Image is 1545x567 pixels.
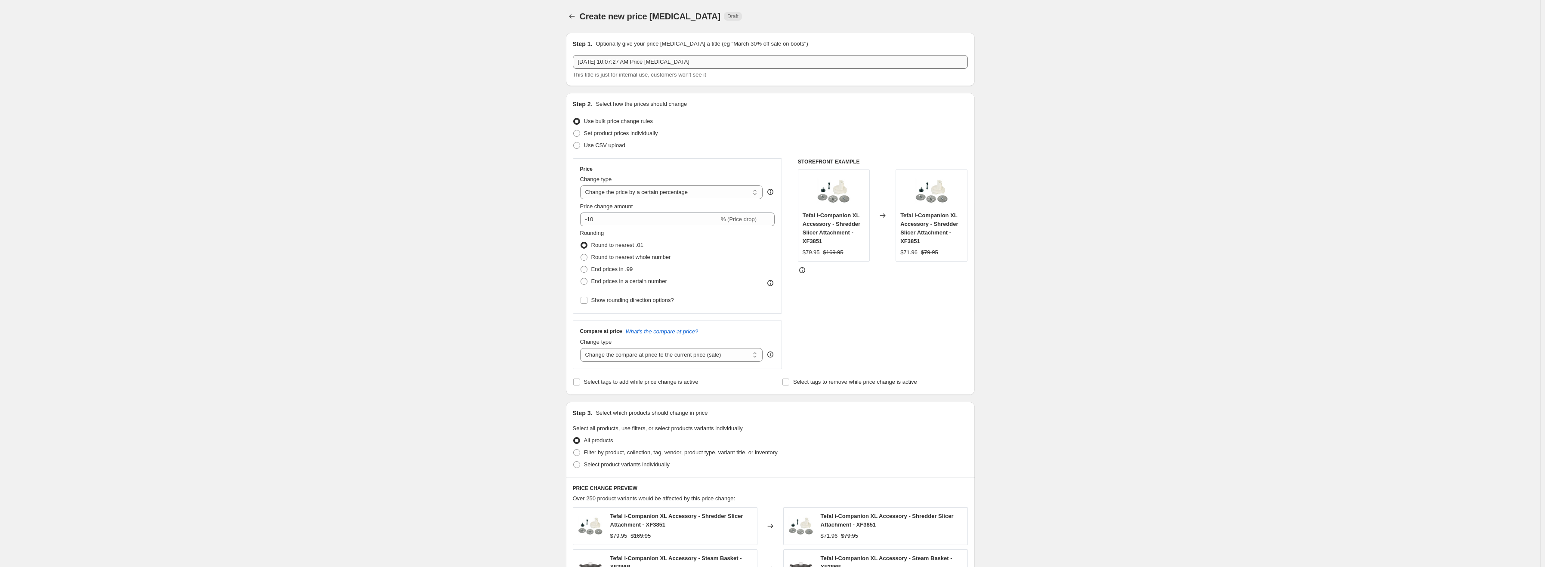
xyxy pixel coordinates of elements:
[816,174,851,209] img: TefalCuisineCompanionVegetableShredderAccessoryXF3851ProductImage1_80x.png
[727,13,739,20] span: Draft
[766,188,775,196] div: help
[610,513,743,528] span: Tefal i-Companion XL Accessory - Shredder Slicer Attachment - XF3851
[591,278,667,284] span: End prices in a certain number
[584,130,658,136] span: Set product prices individually
[766,350,775,359] div: help
[584,437,613,444] span: All products
[573,71,706,78] span: This title is just for internal use, customers won't see it
[566,10,578,22] button: Price change jobs
[580,176,612,182] span: Change type
[580,12,721,21] span: Create new price [MEDICAL_DATA]
[610,532,627,540] div: $79.95
[578,513,603,539] img: TefalCuisineCompanionVegetableShredderAccessoryXF3851ProductImage1_80x.png
[793,379,917,385] span: Select tags to remove while price change is active
[584,379,698,385] span: Select tags to add while price change is active
[584,142,625,148] span: Use CSV upload
[591,266,633,272] span: End prices in .99
[596,100,687,108] p: Select how the prices should change
[900,212,958,244] span: Tefal i-Companion XL Accessory - Shredder Slicer Attachment - XF3851
[821,532,838,540] div: $71.96
[573,495,735,502] span: Over 250 product variants would be affected by this price change:
[803,248,820,257] div: $79.95
[580,230,604,236] span: Rounding
[591,242,643,248] span: Round to nearest .01
[573,485,968,492] h6: PRICE CHANGE PREVIEW
[591,254,671,260] span: Round to nearest whole number
[596,409,708,417] p: Select which products should change in price
[915,174,949,209] img: TefalCuisineCompanionVegetableShredderAccessoryXF3851ProductImage1_80x.png
[573,425,743,431] span: Select all products, use filters, or select products variants individually
[580,166,593,173] h3: Price
[580,339,612,345] span: Change type
[580,328,622,335] h3: Compare at price
[573,55,968,69] input: 30% off holiday sale
[584,461,670,468] span: Select product variants individually
[798,158,968,165] h6: STOREFRONT EXAMPLE
[721,216,757,222] span: % (Price drop)
[630,532,651,540] strike: $169.95
[788,513,814,539] img: TefalCuisineCompanionVegetableShredderAccessoryXF3851ProductImage1_80x.png
[803,212,860,244] span: Tefal i-Companion XL Accessory - Shredder Slicer Attachment - XF3851
[573,409,593,417] h2: Step 3.
[584,449,778,456] span: Filter by product, collection, tag, vendor, product type, variant title, or inventory
[573,100,593,108] h2: Step 2.
[921,248,938,257] strike: $79.95
[580,203,633,210] span: Price change amount
[821,513,954,528] span: Tefal i-Companion XL Accessory - Shredder Slicer Attachment - XF3851
[584,118,653,124] span: Use bulk price change rules
[591,297,674,303] span: Show rounding direction options?
[580,213,719,226] input: -15
[900,248,918,257] div: $71.96
[596,40,808,48] p: Optionally give your price [MEDICAL_DATA] a title (eg "March 30% off sale on boots")
[823,248,844,257] strike: $169.95
[841,532,858,540] strike: $79.95
[573,40,593,48] h2: Step 1.
[626,328,698,335] button: What's the compare at price?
